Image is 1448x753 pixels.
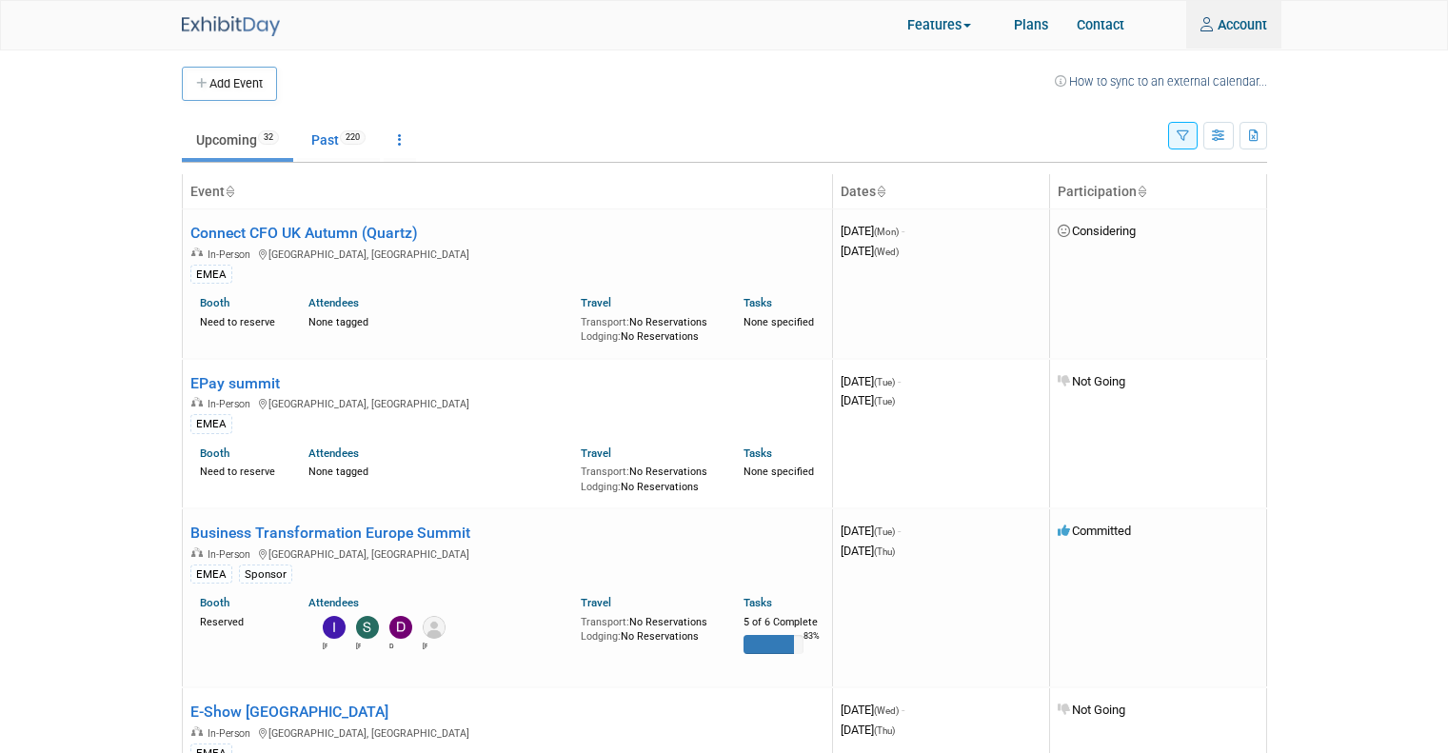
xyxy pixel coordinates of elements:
[744,296,772,309] a: Tasks
[239,565,292,585] div: Sponsor
[1062,1,1139,49] a: Contact
[874,396,895,406] span: (Tue)
[190,224,418,242] a: Connect CFO UK Autumn (Quartz)
[874,227,899,237] span: (Mon)
[182,16,280,36] img: ExhibitDay
[389,639,394,651] div: Donnachad Krüger
[308,446,359,460] a: Attendees
[876,184,885,199] a: Sort by Start Date
[841,244,899,258] span: [DATE]
[744,615,823,629] div: 5 of 6 Complete
[323,639,327,651] div: Inez Berkhof
[190,545,824,562] div: [GEOGRAPHIC_DATA], [GEOGRAPHIC_DATA]
[356,616,379,639] img: Sara Ouhsine
[898,374,901,388] span: -
[874,725,895,736] span: (Thu)
[744,466,814,478] span: None specified
[874,247,899,257] span: (Wed)
[581,311,716,345] div: No Reservations No Reservations
[182,67,277,101] button: Add Event
[308,296,359,309] a: Attendees
[356,639,361,651] div: Sara Ouhsine
[208,727,256,740] span: In-Person
[898,524,901,538] span: -
[208,398,256,410] span: In-Person
[841,393,895,407] span: [DATE]
[581,461,716,494] div: No Reservations No Reservations
[874,377,895,387] span: (Tue)
[581,446,611,460] a: Travel
[803,630,820,673] td: 83%
[581,596,611,609] a: Travel
[1058,224,1136,238] span: Considering
[200,311,280,329] div: Need to reserve
[190,565,232,585] div: EMEA
[258,130,279,145] span: 32
[208,248,256,261] span: In-Person
[581,296,611,309] a: Travel
[581,466,629,478] span: Transport:
[841,723,895,737] span: [DATE]
[191,547,203,557] img: In-Person Event
[581,616,629,628] span: Transport:
[1058,374,1125,388] span: Not Going
[191,726,203,736] img: In-Person Event
[902,703,904,717] span: -
[1058,703,1125,717] span: Not Going
[1055,74,1267,89] a: How to sync to an external calendar...
[225,184,234,199] a: Sort by Event Name
[581,481,621,493] span: Lodging:
[581,330,621,343] span: Lodging:
[308,596,359,609] a: Attendees
[200,611,280,629] div: Reserved
[874,705,899,716] span: (Wed)
[340,130,366,145] span: 220
[581,611,716,644] div: No Reservations No Reservations
[308,461,566,479] div: None tagged
[874,526,895,537] span: (Tue)
[1058,524,1131,538] span: Committed
[190,394,824,411] div: [GEOGRAPHIC_DATA], [GEOGRAPHIC_DATA]
[841,224,904,238] span: [DATE]
[191,248,203,257] img: In-Person Event
[200,446,229,460] a: Booth
[1137,184,1146,199] a: Sort by Participation Type
[902,224,904,238] span: -
[323,616,346,639] img: Inez Berkhof
[581,316,629,328] span: Transport:
[182,122,293,158] a: Upcoming32
[832,174,1049,209] th: Dates
[841,524,901,538] span: [DATE]
[874,546,895,557] span: (Thu)
[200,296,229,309] a: Booth
[190,703,388,721] a: E-Show [GEOGRAPHIC_DATA]
[200,461,280,479] div: Need to reserve
[893,3,1000,50] a: Features
[841,374,901,388] span: [DATE]
[423,639,427,651] div: Martha Salinas
[581,630,621,643] span: Lodging:
[190,265,232,285] div: EMEA
[297,122,380,158] a: Past220
[744,446,772,460] a: Tasks
[208,548,256,561] span: In-Person
[190,723,824,741] div: [GEOGRAPHIC_DATA], [GEOGRAPHIC_DATA]
[1186,1,1281,49] a: Account
[308,311,566,329] div: None tagged
[182,174,832,209] th: Event
[1049,174,1266,209] th: Participation
[744,596,772,609] a: Tasks
[841,703,904,717] span: [DATE]
[1000,1,1062,49] a: Plans
[841,544,895,558] span: [DATE]
[190,524,470,542] a: Business Transformation Europe Summit
[200,596,229,609] a: Booth
[191,397,203,406] img: In-Person Event
[190,374,280,392] a: EPay summit
[423,616,446,639] img: Martha Salinas
[190,245,824,262] div: [GEOGRAPHIC_DATA], [GEOGRAPHIC_DATA]
[744,316,814,328] span: None specified
[389,616,412,639] img: Donnachad Krüger
[190,414,232,434] div: EMEA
